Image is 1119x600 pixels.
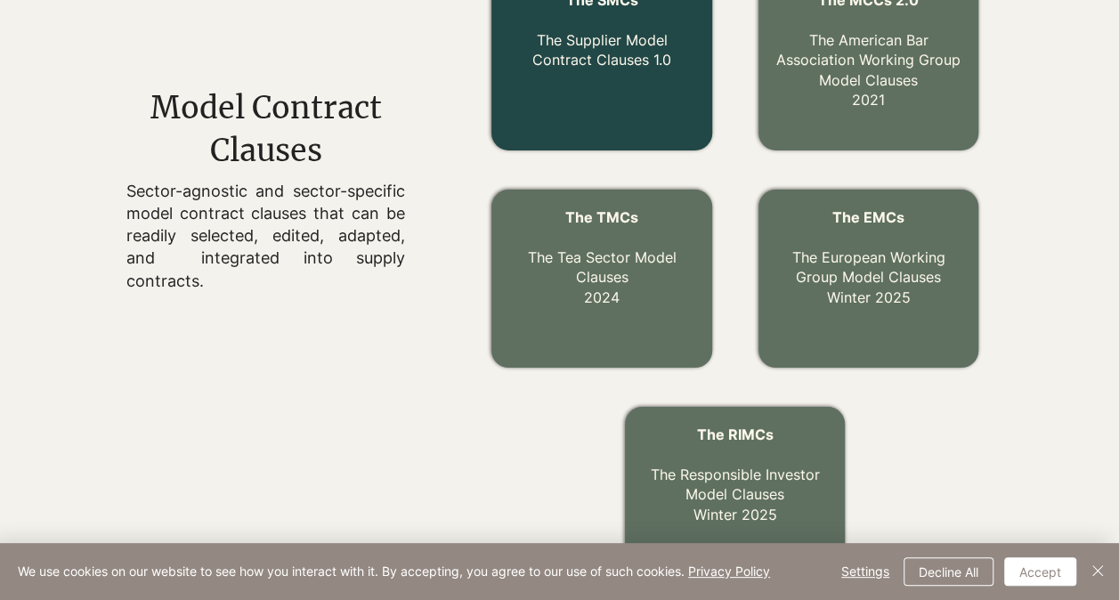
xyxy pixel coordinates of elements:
[697,426,774,443] span: The RIMCs
[1087,557,1108,586] button: Close
[791,208,945,306] a: The EMCs The European Working Group Model ClausesWinter 2025
[841,558,889,585] span: Settings
[904,557,993,586] button: Decline All
[126,180,405,292] p: Sector-agnostic and sector-specific model contract clauses that can be readily selected, edited, ...
[532,31,671,69] a: The Supplier Model Contract Clauses 1.0
[1087,560,1108,581] img: Close
[150,89,382,169] span: Model Contract Clauses
[1004,557,1076,586] button: Accept
[688,564,770,579] a: Privacy Policy
[565,208,638,226] span: The TMCs
[527,208,676,306] a: The TMCs The Tea Sector Model Clauses2024
[126,87,406,291] div: main content
[651,426,820,523] a: The RIMCs The Responsible Investor Model ClausesWinter 2025
[18,564,770,580] span: We use cookies on our website to see how you interact with it. By accepting, you agree to our use...
[832,208,904,226] span: The EMCs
